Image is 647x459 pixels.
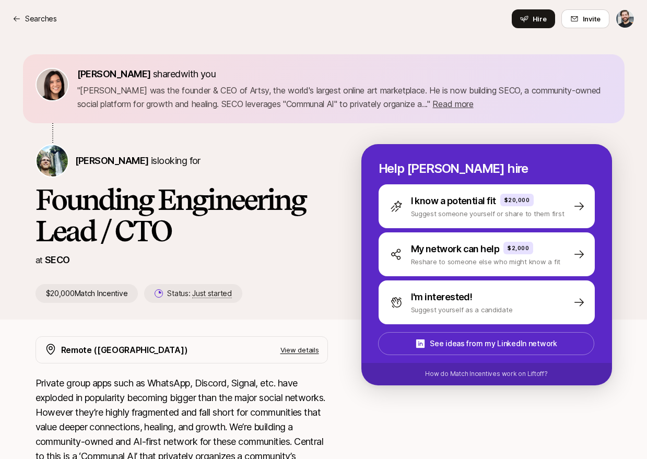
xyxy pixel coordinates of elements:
[75,154,201,168] p: is looking for
[508,244,529,252] p: $2,000
[181,68,216,79] span: with you
[192,289,232,298] span: Just started
[280,345,319,355] p: View details
[75,155,149,166] span: [PERSON_NAME]
[378,332,594,355] button: See ideas from my LinkedIn network
[77,68,151,79] span: [PERSON_NAME]
[411,208,564,219] p: Suggest someone yourself or share to them first
[45,253,70,267] p: SECO
[561,9,609,28] button: Invite
[411,304,513,315] p: Suggest yourself as a candidate
[25,13,57,25] p: Searches
[430,337,557,350] p: See ideas from my LinkedIn network
[411,290,473,304] p: I'm interested!
[512,9,555,28] button: Hire
[616,9,634,28] button: Alex Pavlou
[616,10,634,28] img: Alex Pavlou
[425,369,547,379] p: How do Match Incentives work on Liftoff?
[37,145,68,176] img: Carter Cleveland
[411,242,500,256] p: My network can help
[36,184,328,246] h1: Founding Engineering Lead / CTO
[167,287,231,300] p: Status:
[411,256,561,267] p: Reshare to someone else who might know a fit
[379,161,595,176] p: Help [PERSON_NAME] hire
[36,253,43,267] p: at
[77,84,612,111] p: " [PERSON_NAME] was the founder & CEO of Artsy, the world's largest online art marketplace. He is...
[411,194,496,208] p: I know a potential fit
[77,67,220,81] p: shared
[61,343,188,357] p: Remote ([GEOGRAPHIC_DATA])
[583,14,601,24] span: Invite
[36,284,138,303] p: $20,000 Match Incentive
[504,196,530,204] p: $20,000
[533,14,547,24] span: Hire
[432,99,473,109] span: Read more
[37,69,68,100] img: 71d7b91d_d7cb_43b4_a7ea_a9b2f2cc6e03.jpg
